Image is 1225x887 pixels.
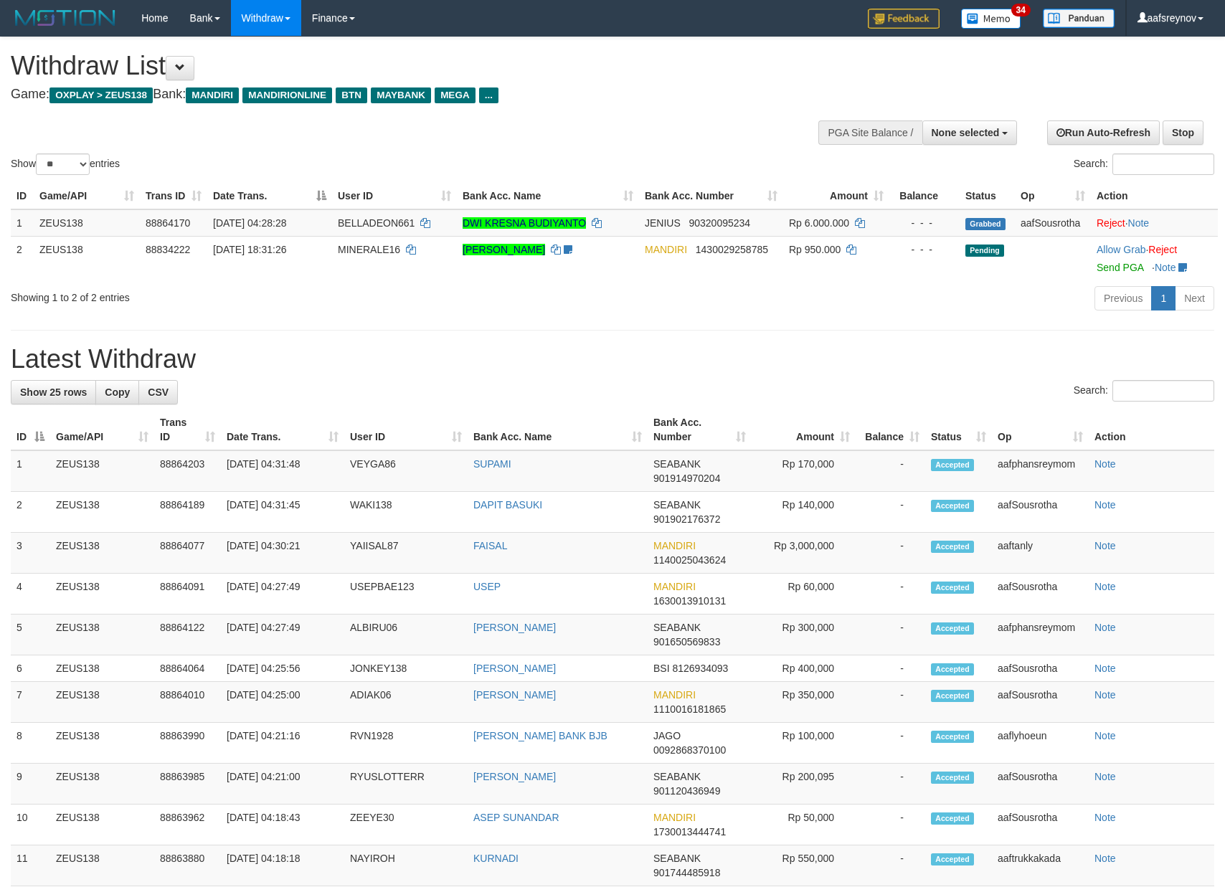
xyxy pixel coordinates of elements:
td: aafphansreymom [992,615,1089,655]
span: Accepted [931,853,974,865]
span: Rp 6.000.000 [789,217,849,229]
td: 1 [11,209,34,237]
td: [DATE] 04:21:16 [221,723,344,764]
span: Copy 901744485918 to clipboard [653,867,720,878]
a: [PERSON_NAME] [473,771,556,782]
a: DAPIT BASUKI [473,499,542,511]
th: Status [960,183,1015,209]
td: 88864064 [154,655,221,682]
a: Copy [95,380,139,404]
th: Bank Acc. Number: activate to sort column ascending [648,409,752,450]
img: panduan.png [1043,9,1115,28]
span: Copy 8126934093 to clipboard [672,663,728,674]
td: - [856,533,925,574]
div: Showing 1 to 2 of 2 entries [11,285,500,305]
span: Accepted [931,459,974,471]
div: PGA Site Balance / [818,120,922,145]
span: Copy 901120436949 to clipboard [653,785,720,797]
td: ZEUS138 [50,533,154,574]
td: aaftanly [992,533,1089,574]
td: ZEUS138 [50,682,154,723]
span: MANDIRI [186,87,239,103]
span: [DATE] 04:28:28 [213,217,286,229]
a: CSV [138,380,178,404]
a: Stop [1163,120,1203,145]
td: [DATE] 04:27:49 [221,574,344,615]
a: Note [1094,540,1116,551]
th: Game/API: activate to sort column ascending [34,183,140,209]
a: [PERSON_NAME] [473,622,556,633]
span: Accepted [931,731,974,743]
td: 7 [11,682,50,723]
th: Bank Acc. Name: activate to sort column ascending [468,409,648,450]
span: Copy [105,386,130,398]
th: ID: activate to sort column descending [11,409,50,450]
th: Date Trans.: activate to sort column descending [207,183,332,209]
td: aafSousrotha [992,805,1089,845]
a: Note [1094,771,1116,782]
td: [DATE] 04:31:48 [221,450,344,492]
span: None selected [932,127,1000,138]
span: MANDIRI [653,540,696,551]
td: - [856,845,925,886]
span: Accepted [931,500,974,512]
td: ZEUS138 [34,236,140,280]
td: 10 [11,805,50,845]
td: NAYIROH [344,845,468,886]
span: [DATE] 18:31:26 [213,244,286,255]
a: KURNADI [473,853,519,864]
input: Search: [1112,380,1214,402]
span: Copy 90320095234 to clipboard [689,217,750,229]
span: Copy 1630013910131 to clipboard [653,595,726,607]
span: CSV [148,386,169,398]
a: Note [1155,262,1176,273]
th: Action [1091,183,1218,209]
span: Accepted [931,663,974,675]
span: 88834222 [146,244,190,255]
td: - [856,682,925,723]
span: Pending [965,245,1004,257]
td: - [856,764,925,805]
a: Note [1128,217,1150,229]
td: [DATE] 04:25:00 [221,682,344,723]
td: 88864189 [154,492,221,533]
td: ZEUS138 [50,574,154,615]
td: ZEUS138 [50,450,154,492]
a: [PERSON_NAME] [473,689,556,701]
td: WAKI138 [344,492,468,533]
th: Op: activate to sort column ascending [1015,183,1091,209]
a: Note [1094,853,1116,864]
span: Accepted [931,541,974,553]
td: Rp 200,095 [752,764,856,805]
td: - [856,615,925,655]
span: Accepted [931,772,974,784]
td: aafphansreymom [992,450,1089,492]
td: ZEUS138 [50,805,154,845]
td: 88864203 [154,450,221,492]
select: Showentries [36,153,90,175]
td: aaftrukkakada [992,845,1089,886]
td: · [1091,236,1218,280]
td: · [1091,209,1218,237]
span: Copy 901902176372 to clipboard [653,513,720,525]
td: [DATE] 04:27:49 [221,615,344,655]
td: JONKEY138 [344,655,468,682]
td: aafSousrotha [992,492,1089,533]
span: Copy 901914970204 to clipboard [653,473,720,484]
span: MANDIRIONLINE [242,87,332,103]
span: Copy 1430029258785 to clipboard [696,244,768,255]
td: ZEUS138 [50,492,154,533]
th: Op: activate to sort column ascending [992,409,1089,450]
img: Feedback.jpg [868,9,940,29]
th: User ID: activate to sort column ascending [344,409,468,450]
td: 88864010 [154,682,221,723]
a: ASEP SUNANDAR [473,812,559,823]
td: 6 [11,655,50,682]
a: Note [1094,581,1116,592]
span: Accepted [931,622,974,635]
span: BTN [336,87,367,103]
span: Copy 901650569833 to clipboard [653,636,720,648]
a: DWI KRESNA BUDIYANTO [463,217,586,229]
span: MANDIRI [653,689,696,701]
td: 5 [11,615,50,655]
